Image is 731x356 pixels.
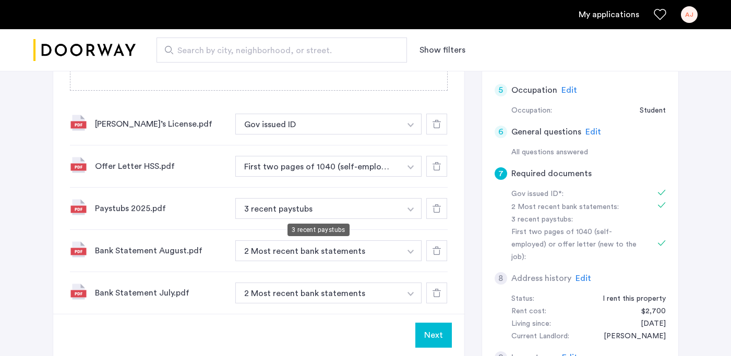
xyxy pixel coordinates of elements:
div: All questions answered [511,146,666,159]
div: 08/01/2024 [630,318,666,330]
h5: Occupation [511,84,557,96]
img: file [70,283,87,300]
button: button [400,240,422,261]
span: Edit [576,274,591,283]
div: 3 recent paystubs: [511,214,643,226]
div: Offer Letter HSS.pdf [95,160,227,173]
img: arrow [408,207,414,212]
div: Occupation: [511,105,552,117]
div: 5 [495,84,507,96]
span: Edit [561,86,577,94]
div: Status: [511,293,534,305]
button: button [400,156,422,177]
div: Rent cost: [511,305,546,318]
div: 7 [495,167,507,180]
img: arrow [408,250,414,254]
img: file [70,199,87,215]
div: Paystubs 2025.pdf [95,202,227,215]
div: Bank Statement July.pdf [95,287,227,299]
div: AJ [681,6,698,23]
img: logo [33,31,136,70]
h5: Address history [511,272,571,285]
img: arrow [408,292,414,296]
div: 6 [495,126,507,138]
div: First two pages of 1040 (self-employed) or offer letter (new to the job): [511,226,643,264]
img: file [70,156,87,173]
div: Student [629,105,666,117]
div: I rent this property [592,293,666,305]
a: My application [579,8,639,21]
button: Show or hide filters [420,44,465,56]
img: arrow [408,123,414,127]
button: button [400,114,422,134]
div: 8 [495,272,507,285]
button: button [400,283,422,303]
button: Next [415,323,452,348]
span: Search by city, neighborhood, or street. [177,44,378,57]
a: Cazamio logo [33,31,136,70]
img: file [70,241,87,257]
button: button [235,198,401,219]
button: button [235,283,401,303]
span: Edit [585,128,601,136]
div: $2,700 [631,305,666,318]
h5: Required documents [511,167,592,180]
div: Living since: [511,318,551,330]
div: Maeve Gordon [593,330,666,343]
h5: General questions [511,126,581,138]
div: 2 Most recent bank statements: [511,201,643,214]
div: Current Landlord: [511,330,569,343]
input: Apartment Search [157,38,407,63]
button: button [235,114,401,134]
img: file [70,114,87,131]
img: arrow [408,165,414,169]
div: [PERSON_NAME]’s License.pdf [95,118,227,130]
a: Favorites [654,8,666,21]
button: button [400,198,422,219]
div: Bank Statement August.pdf [95,244,227,257]
button: button [235,156,401,177]
div: Gov issued ID*: [511,188,643,201]
button: button [235,240,401,261]
div: 3 recent paystubs [287,224,350,236]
